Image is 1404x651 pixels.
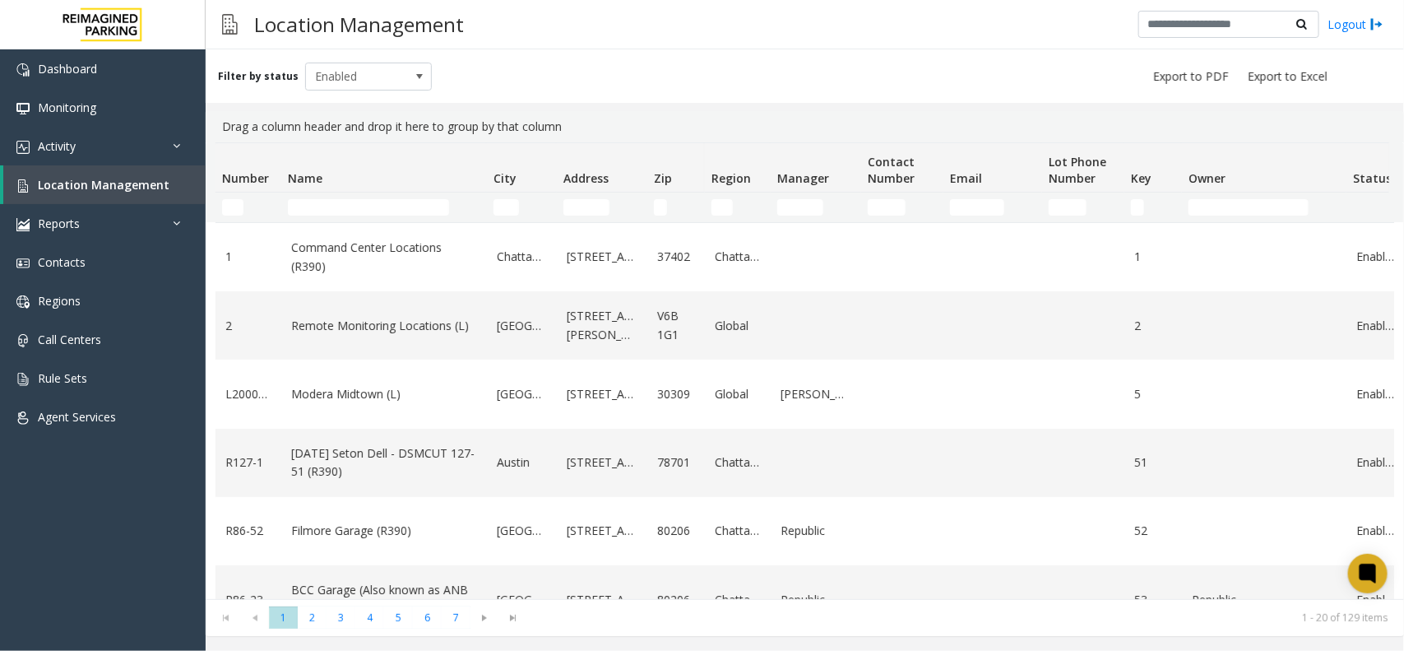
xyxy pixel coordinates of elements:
[715,591,761,609] a: Chattanooga
[654,170,672,186] span: Zip
[215,193,281,222] td: Number Filter
[563,199,609,216] input: Address Filter
[868,199,906,216] input: Contact Number Filter
[487,193,557,222] td: City Filter
[246,4,472,44] h3: Location Management
[705,193,771,222] td: Region Filter
[291,522,477,540] a: Filmore Garage (R390)
[269,607,298,629] span: Page 1
[1241,65,1334,88] button: Export to Excel
[442,607,470,629] span: Page 7
[16,334,30,347] img: 'icon'
[281,193,487,222] td: Name Filter
[777,170,829,186] span: Manager
[474,611,496,625] span: Go to the next page
[781,522,851,540] a: Republic
[355,607,384,629] span: Page 4
[497,591,547,609] a: [GEOGRAPHIC_DATA]
[1042,193,1124,222] td: Lot Phone Number Filter
[657,453,695,472] a: 78701
[1147,65,1235,88] button: Export to PDF
[225,385,271,403] a: L20000500
[38,370,87,386] span: Rule Sets
[1356,385,1394,403] a: Enabled
[711,170,751,186] span: Region
[1134,317,1172,335] a: 2
[16,373,30,386] img: 'icon'
[715,522,761,540] a: Chattanooga
[16,141,30,154] img: 'icon'
[715,453,761,472] a: Chattanooga
[38,409,116,425] span: Agent Services
[1192,591,1337,609] a: Republic
[38,61,97,77] span: Dashboard
[1134,591,1172,609] a: 53
[3,165,206,204] a: Location Management
[16,257,30,270] img: 'icon'
[16,179,30,193] img: 'icon'
[306,63,406,90] span: Enabled
[327,607,355,629] span: Page 3
[215,111,1394,142] div: Drag a column header and drop it here to group by that column
[222,4,238,44] img: pageIcon
[497,385,547,403] a: [GEOGRAPHIC_DATA]
[1356,317,1394,335] a: Enabled
[950,170,982,186] span: Email
[943,193,1042,222] td: Email Filter
[493,199,519,216] input: City Filter
[1356,453,1394,472] a: Enabled
[1370,16,1383,33] img: logout
[771,193,861,222] td: Manager Filter
[1356,248,1394,266] a: Enabled
[567,248,637,266] a: [STREET_ADDRESS]
[38,216,80,231] span: Reports
[950,199,1004,216] input: Email Filter
[861,193,943,222] td: Contact Number Filter
[1134,522,1172,540] a: 52
[1124,193,1182,222] td: Key Filter
[1346,193,1404,222] td: Status Filter
[218,69,299,84] label: Filter by status
[222,199,243,216] input: Number Filter
[1134,453,1172,472] a: 51
[38,138,76,154] span: Activity
[225,248,271,266] a: 1
[567,591,637,609] a: [STREET_ADDRESS]
[470,607,499,630] span: Go to the next page
[16,218,30,231] img: 'icon'
[291,239,477,276] a: Command Center Locations (R390)
[493,170,517,186] span: City
[288,199,449,216] input: Name Filter
[497,522,547,540] a: [GEOGRAPHIC_DATA]
[497,248,547,266] a: Chattanooga
[38,254,86,270] span: Contacts
[654,199,667,216] input: Zip Filter
[715,385,761,403] a: Global
[38,332,101,347] span: Call Centers
[657,385,695,403] a: 30309
[557,193,647,222] td: Address Filter
[16,102,30,115] img: 'icon'
[497,453,547,472] a: Austin
[291,317,477,335] a: Remote Monitoring Locations (L)
[1049,199,1087,216] input: Lot Phone Number Filter
[16,412,30,425] img: 'icon'
[657,591,695,609] a: 80206
[1356,522,1394,540] a: Enabled
[567,307,637,344] a: [STREET_ADDRESS][PERSON_NAME]
[1356,591,1394,609] a: Enabled
[1189,170,1226,186] span: Owner
[225,522,271,540] a: R86-52
[1248,68,1328,85] span: Export to Excel
[781,385,851,403] a: [PERSON_NAME]
[567,453,637,472] a: [STREET_ADDRESS]
[563,170,609,186] span: Address
[503,611,525,625] span: Go to the last page
[225,591,271,609] a: R86-23
[1189,199,1309,216] input: Owner Filter
[1049,154,1106,186] span: Lot Phone Number
[1131,170,1151,186] span: Key
[1346,143,1404,193] th: Status
[16,63,30,77] img: 'icon'
[225,317,271,335] a: 2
